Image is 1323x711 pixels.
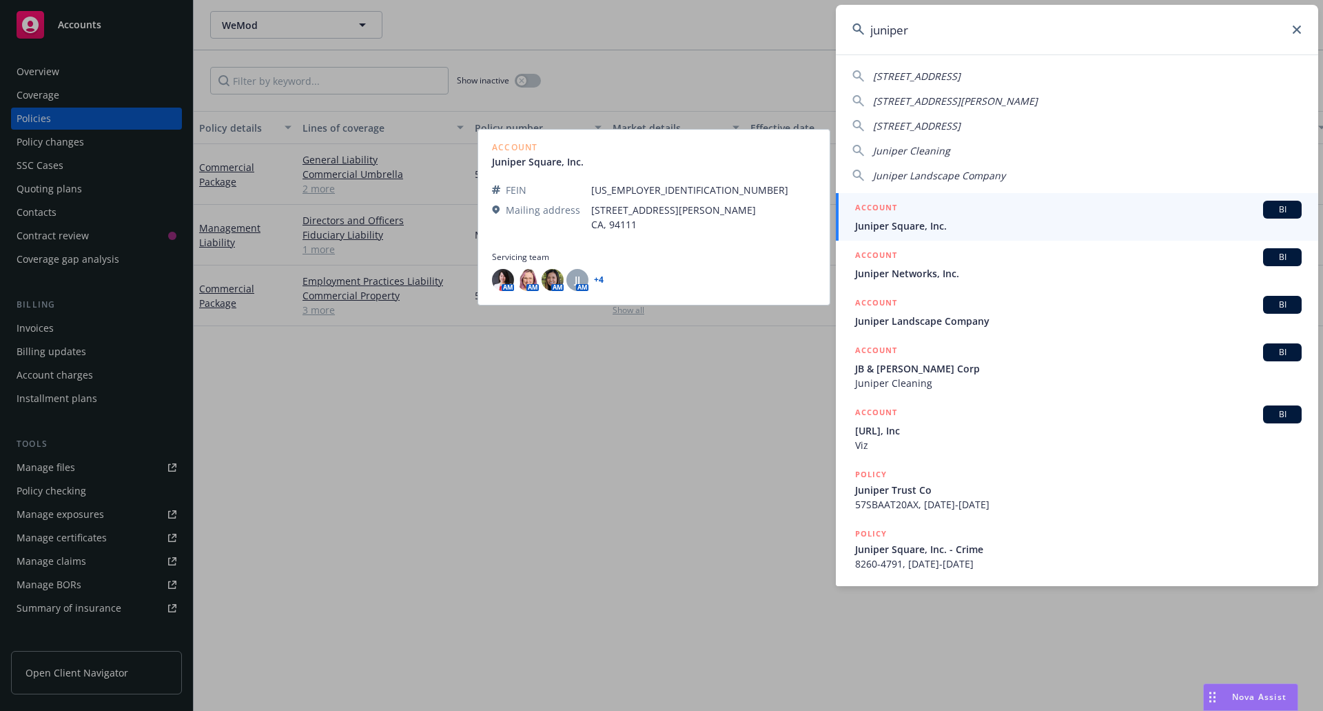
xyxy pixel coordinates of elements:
[855,405,897,422] h5: ACCOUNT
[855,361,1302,376] span: JB & [PERSON_NAME] Corp
[855,423,1302,438] span: [URL], Inc
[855,527,887,541] h5: POLICY
[836,241,1318,288] a: ACCOUNTBIJuniper Networks, Inc.
[873,169,1005,182] span: Juniper Landscape Company
[836,193,1318,241] a: ACCOUNTBIJuniper Square, Inc.
[855,248,897,265] h5: ACCOUNT
[836,519,1318,579] a: POLICYJuniper Square, Inc. - Crime8260-4791, [DATE]-[DATE]
[855,266,1302,281] span: Juniper Networks, Inc.
[873,119,961,132] span: [STREET_ADDRESS]
[855,219,1302,233] span: Juniper Square, Inc.
[855,314,1302,328] span: Juniper Landscape Company
[855,438,1302,452] span: Viz
[1269,408,1296,421] span: BI
[873,144,950,157] span: Juniper Cleaning
[855,201,897,217] h5: ACCOUNT
[855,343,897,360] h5: ACCOUNT
[855,497,1302,512] span: 57SBAAT20AX, [DATE]-[DATE]
[855,557,1302,571] span: 8260-4791, [DATE]-[DATE]
[1203,683,1298,711] button: Nova Assist
[855,376,1302,390] span: Juniper Cleaning
[1269,346,1296,359] span: BI
[1269,299,1296,311] span: BI
[836,460,1318,519] a: POLICYJuniper Trust Co57SBAAT20AX, [DATE]-[DATE]
[1269,203,1296,216] span: BI
[1204,684,1221,710] div: Drag to move
[873,94,1038,108] span: [STREET_ADDRESS][PERSON_NAME]
[836,5,1318,54] input: Search...
[855,483,1302,497] span: Juniper Trust Co
[873,70,961,83] span: [STREET_ADDRESS]
[855,296,897,312] h5: ACCOUNT
[836,398,1318,460] a: ACCOUNTBI[URL], IncViz
[855,542,1302,557] span: Juniper Square, Inc. - Crime
[836,336,1318,398] a: ACCOUNTBIJB & [PERSON_NAME] CorpJuniper Cleaning
[1232,691,1286,703] span: Nova Assist
[836,288,1318,336] a: ACCOUNTBIJuniper Landscape Company
[1269,251,1296,263] span: BI
[855,468,887,481] h5: POLICY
